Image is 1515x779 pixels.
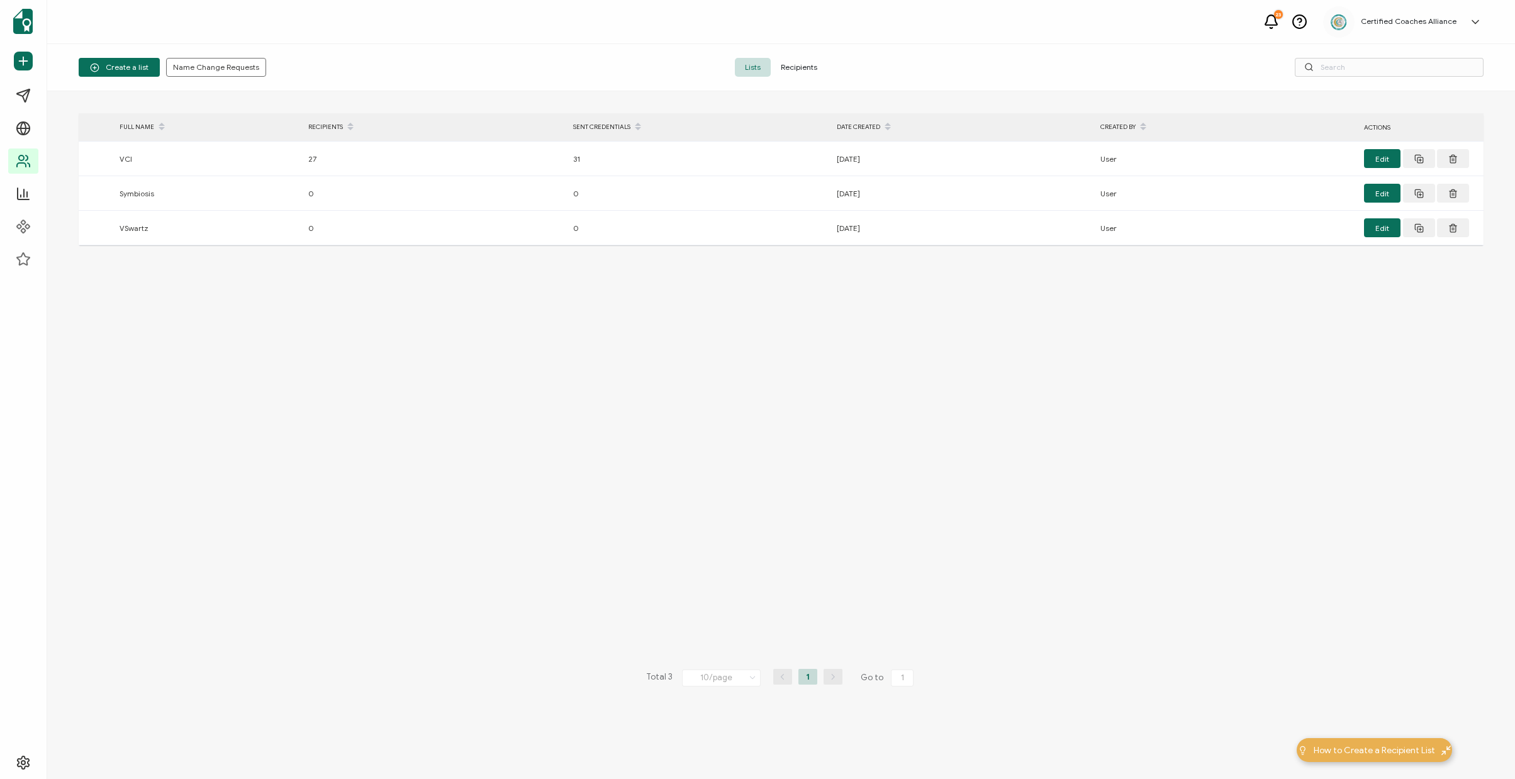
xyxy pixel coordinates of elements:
input: Search [1295,58,1484,77]
li: 1 [798,669,817,685]
button: Edit [1364,149,1400,168]
div: User [1094,221,1358,235]
div: 0 [302,186,567,201]
span: How to Create a Recipient List [1314,744,1435,757]
div: [DATE] [830,186,1094,201]
div: Symbiosis [113,186,302,201]
input: Select [682,670,761,687]
div: VCI [113,152,302,166]
span: Recipients [771,58,827,77]
div: [DATE] [830,221,1094,235]
div: User [1094,186,1358,201]
div: CREATED BY [1094,116,1358,138]
div: 0 [567,221,830,235]
div: [DATE] [830,152,1094,166]
img: 2aa27aa7-df99-43f9-bc54-4d90c804c2bd.png [1329,13,1348,31]
h5: Certified Coaches Alliance [1361,17,1456,26]
button: Create a list [79,58,160,77]
div: FULL NAME [113,116,302,138]
div: 0 [302,221,567,235]
button: Edit [1364,218,1400,237]
span: Create a list [90,63,148,72]
span: Lists [735,58,771,77]
div: ACTIONS [1358,120,1484,135]
div: 31 [567,152,830,166]
div: 0 [567,186,830,201]
span: Name Change Requests [173,64,259,71]
img: minimize-icon.svg [1441,746,1451,755]
div: VSwartz [113,221,302,235]
button: Edit [1364,184,1400,203]
div: 27 [302,152,567,166]
div: User [1094,152,1358,166]
img: sertifier-logomark-colored.svg [13,9,33,34]
div: RECIPIENTS [302,116,567,138]
button: Name Change Requests [166,58,266,77]
div: 23 [1274,10,1283,19]
span: Go to [861,669,916,687]
div: SENT CREDENTIALS [567,116,830,138]
div: DATE CREATED [830,116,1094,138]
span: Total 3 [646,669,673,687]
